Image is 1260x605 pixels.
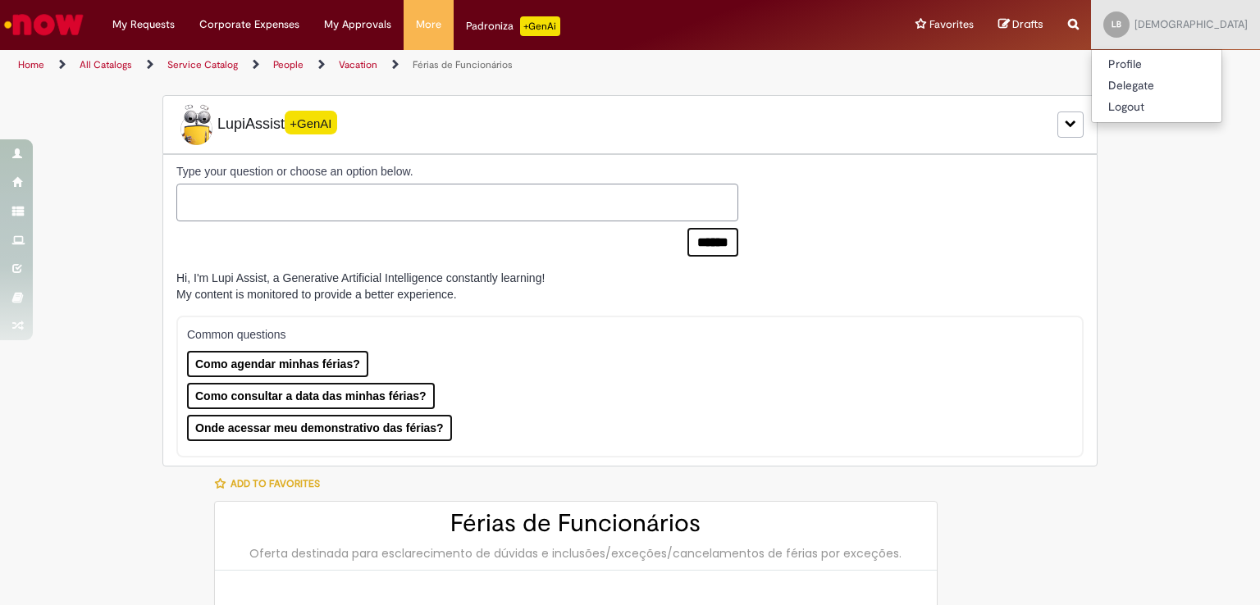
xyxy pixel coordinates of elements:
a: Vacation [339,58,377,71]
h2: Férias de Funcionários [231,510,920,537]
div: Oferta destinada para esclarecimento de dúvidas e inclusões/exceções/cancelamentos de férias por ... [231,545,920,562]
button: Como agendar minhas férias? [187,351,368,377]
a: Férias de Funcionários [413,58,513,71]
a: Profile [1092,54,1221,75]
a: All Catalogs [80,58,132,71]
button: Onde acessar meu demonstrativo das férias? [187,415,452,441]
p: Common questions [187,326,1057,343]
div: Hi, I'm Lupi Assist, a Generative Artificial Intelligence constantly learning! My content is moni... [176,270,545,302]
a: Delegate [1092,75,1221,97]
span: Corporate Expenses [199,16,299,33]
p: +GenAi [520,16,560,36]
div: Padroniza [466,16,560,36]
img: ServiceNow [2,8,86,41]
a: Logout [1092,97,1221,118]
img: Lupi [176,104,217,145]
span: LB [1112,19,1121,30]
span: Drafts [1012,16,1043,32]
span: Favorites [929,16,974,33]
button: Como consultar a data das minhas férias? [187,383,435,409]
span: +GenAI [285,111,337,134]
span: More [416,16,441,33]
a: Service Catalog [167,58,238,71]
span: LupiAssist [176,104,337,145]
a: Drafts [998,17,1043,33]
span: My Requests [112,16,175,33]
ul: Page breadcrumbs [12,50,828,80]
div: LupiLupiAssist+GenAI [162,95,1098,154]
span: Add to favorites [231,477,320,490]
span: My Approvals [324,16,391,33]
span: [DEMOGRAPHIC_DATA] [1134,17,1248,31]
a: People [273,58,304,71]
label: Type your question or choose an option below. [176,163,738,180]
button: Add to favorites [214,466,329,501]
a: Home [18,58,44,71]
